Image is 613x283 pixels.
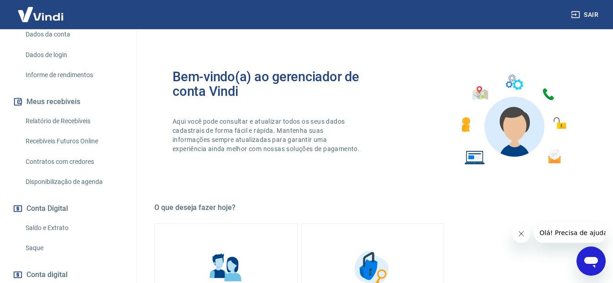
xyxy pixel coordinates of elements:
iframe: Botão para abrir a janela de mensagens [576,246,606,276]
button: Meus recebíveis [11,92,126,112]
a: Informe de rendimentos [22,66,126,84]
a: Dados da conta [22,25,126,44]
img: Vindi [11,0,70,28]
a: Contratos com credores [22,152,126,171]
a: Relatório de Recebíveis [22,112,126,131]
a: Recebíveis Futuros Online [22,132,126,151]
img: Imagem de um avatar masculino com diversos icones exemplificando as funcionalidades do gerenciado... [453,69,573,170]
p: Aqui você pode consultar e atualizar todos os seus dados cadastrais de forma fácil e rápida. Mant... [173,117,362,153]
iframe: Mensagem da empresa [534,223,606,243]
a: Dados de login [22,46,126,64]
h2: Bem-vindo(a) ao gerenciador de conta Vindi [173,69,373,99]
a: Disponibilização de agenda [22,173,126,191]
button: Sair [569,6,602,23]
h5: O que deseja fazer hoje? [154,203,591,212]
a: Saldo e Extrato [22,219,126,237]
span: Olá! Precisa de ajuda? [5,6,77,14]
span: Conta digital [26,268,68,281]
iframe: Fechar mensagem [512,225,530,243]
button: Conta Digital [11,199,126,219]
a: Saque [22,239,126,257]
